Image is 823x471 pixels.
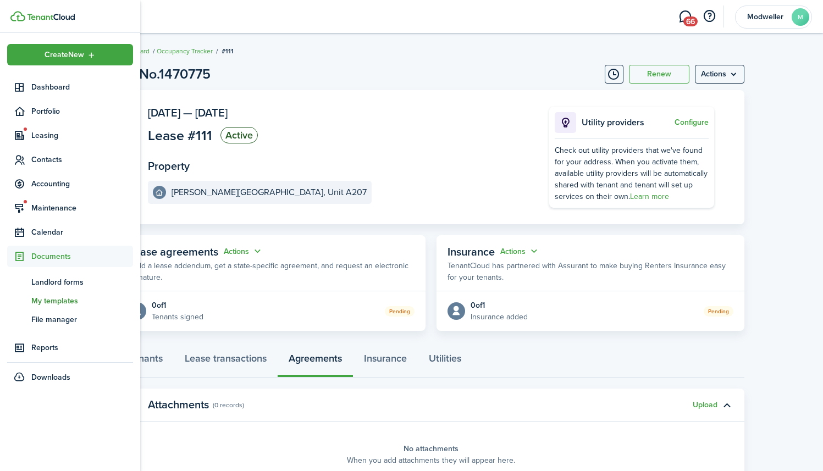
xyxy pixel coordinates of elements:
span: Dashboard [31,81,133,93]
button: Toggle accordion [717,396,736,414]
span: Lease #111 [148,129,212,142]
button: Renew [629,65,689,84]
status: Pending [385,306,415,317]
a: Dashboard [7,76,133,98]
a: Utilities [418,345,472,378]
span: Accounting [31,178,133,190]
a: Insurance [353,345,418,378]
span: Calendar [31,226,133,238]
span: Landlord forms [31,276,133,288]
span: Downloads [31,372,70,383]
span: Create New [45,51,84,59]
button: Actions [224,245,263,258]
span: — [183,104,192,121]
h1: No.1470775 [139,64,211,85]
p: Build a lease addendum, get a state-specific agreement, and request an electronic signature. [129,260,415,283]
button: Timeline [605,65,623,84]
button: Open menu [695,65,744,84]
p: Tenants signed [152,311,203,323]
a: Learn more [630,191,669,202]
div: 0 of 1 [152,300,203,311]
panel-main-title: Property [148,160,190,173]
panel-main-subtitle: (0 records) [213,400,244,410]
p: Utility providers [582,116,672,129]
span: #111 [222,46,234,56]
span: Maintenance [31,202,133,214]
img: TenantCloud [27,14,75,20]
a: Messaging [675,3,695,31]
p: Insurance added [471,311,528,323]
span: Lease agreements [129,243,218,260]
a: Landlord forms [7,273,133,291]
img: TenantCloud [10,11,25,21]
e-details-info-title: [PERSON_NAME][GEOGRAPHIC_DATA], Unit A207 [172,187,367,197]
div: 0 of 1 [471,300,528,311]
panel-main-placeholder-description: When you add attachments they will appear here. [347,455,515,466]
a: Tenants [118,345,174,378]
span: Documents [31,251,133,262]
panel-main-placeholder-title: No attachments [404,443,459,455]
a: File manager [7,310,133,329]
a: Occupancy Tracker [157,46,213,56]
button: Open menu [224,245,263,258]
span: 66 [683,16,698,26]
status: Active [220,127,258,143]
avatar-text: M [792,8,809,26]
a: My templates [7,291,133,310]
p: TenantCloud has partnered with Assurant to make buying Renters Insurance easy for your tenants. [448,260,733,283]
span: File manager [31,314,133,325]
span: [DATE] [195,104,228,121]
button: Open resource center [700,7,719,26]
a: Lease transactions [174,345,278,378]
span: Portfolio [31,106,133,117]
span: My templates [31,295,133,307]
button: Configure [675,118,709,127]
button: Actions [500,245,540,258]
span: Reports [31,342,133,353]
button: Upload [693,401,717,409]
a: Reports [7,337,133,358]
div: Check out utility providers that we've found for your address. When you activate them, available ... [555,145,709,202]
span: Contacts [31,154,133,165]
span: Leasing [31,130,133,141]
button: Open menu [7,44,133,65]
status: Pending [704,306,733,317]
span: Insurance [448,243,495,260]
span: [DATE] [148,104,180,121]
span: Modweller [743,13,787,21]
menu-btn: Actions [695,65,744,84]
button: Open menu [500,245,540,258]
panel-main-title: Attachments [148,398,209,411]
